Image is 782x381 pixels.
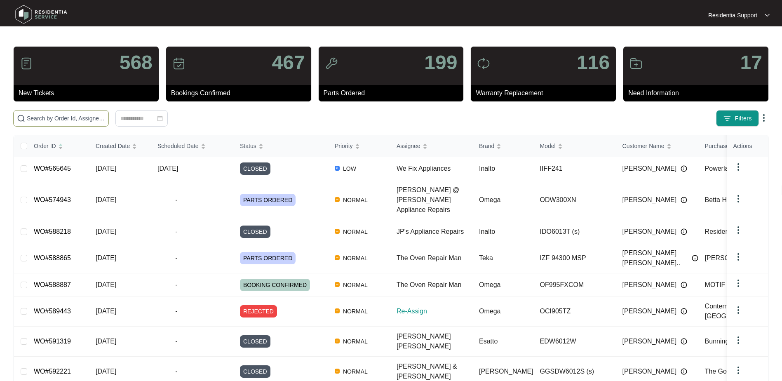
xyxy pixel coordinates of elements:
p: Re-Assign [397,306,472,316]
img: dropdown arrow [733,365,743,375]
img: icon [629,57,643,70]
img: Vercel Logo [335,339,340,343]
span: - [157,336,195,346]
td: EDW6012W [533,327,616,357]
div: The Oven Repair Man [397,253,472,263]
span: CLOSED [240,162,270,175]
th: Priority [328,135,390,157]
div: The Oven Repair Man [397,280,472,290]
button: filter iconFilters [716,110,759,127]
img: Vercel Logo [335,282,340,287]
span: Created Date [96,141,130,151]
div: [PERSON_NAME] [PERSON_NAME] [397,332,472,351]
img: residentia service logo [12,2,70,27]
span: Brand [479,141,494,151]
p: 17 [740,53,762,73]
td: IIFF241 [533,157,616,180]
span: PARTS ORDERED [240,194,296,206]
span: Residentia Group [705,228,756,235]
a: WO#592221 [34,368,71,375]
span: Omega [479,281,500,288]
th: Scheduled Date [151,135,233,157]
span: NORMAL [340,227,371,237]
span: [DATE] [96,338,116,345]
span: - [157,367,195,376]
img: dropdown arrow [733,225,743,235]
th: Created Date [89,135,151,157]
img: icon [477,57,490,70]
span: [DATE] [96,368,116,375]
span: Model [540,141,556,151]
span: [DATE] [96,281,116,288]
span: [DATE] [157,165,178,172]
span: [PERSON_NAME] [622,195,677,205]
img: icon [20,57,33,70]
span: Betta Home Living [705,196,759,203]
input: Search by Order Id, Assignee Name, Customer Name, Brand and Model [27,114,105,123]
span: LOW [340,164,359,174]
span: MOTIF [705,281,726,288]
span: BOOKING CONFIRMED [240,279,310,291]
a: WO#565645 [34,165,71,172]
img: icon [172,57,186,70]
span: NORMAL [340,336,371,346]
span: Scheduled Date [157,141,199,151]
img: Vercel Logo [335,229,340,234]
span: Order ID [34,141,56,151]
span: Filters [735,114,752,123]
span: [DATE] [96,254,116,261]
span: [PERSON_NAME] [622,164,677,174]
span: REJECTED [240,305,277,317]
img: Vercel Logo [335,369,340,374]
img: dropdown arrow [765,13,770,17]
div: We Fix Appliances [397,164,472,174]
p: Parts Ordered [324,88,464,98]
img: Vercel Logo [335,166,340,171]
p: 116 [577,53,610,73]
p: New Tickets [19,88,159,98]
th: Brand [472,135,533,157]
img: Info icon [681,338,687,345]
a: WO#588887 [34,281,71,288]
span: Priority [335,141,353,151]
span: [PERSON_NAME] [622,306,677,316]
img: dropdown arrow [733,335,743,345]
span: [PERSON_NAME] [PERSON_NAME].. [622,248,688,268]
td: OF995FXCOM [533,273,616,296]
span: [DATE] [96,228,116,235]
th: Model [533,135,616,157]
a: WO#588218 [34,228,71,235]
span: - [157,227,195,237]
img: Vercel Logo [335,308,340,313]
span: Assignee [397,141,420,151]
th: Actions [727,135,768,157]
img: Info icon [692,255,698,261]
img: dropdown arrow [733,278,743,288]
td: ODW300XN [533,180,616,220]
span: [PERSON_NAME] [622,336,677,346]
span: [PERSON_NAME] [622,367,677,376]
img: Vercel Logo [335,197,340,202]
p: 199 [424,53,457,73]
span: The Good Guys [705,368,751,375]
span: [PERSON_NAME] [705,254,759,261]
td: IDO6013T (s) [533,220,616,243]
a: WO#591319 [34,338,71,345]
span: - [157,306,195,316]
img: filter icon [723,114,731,122]
span: Purchased From [705,141,747,151]
div: JP's Appliance Repairs [397,227,472,237]
img: dropdown arrow [759,113,769,123]
span: Customer Name [622,141,665,151]
p: Residentia Support [708,11,757,19]
th: Assignee [390,135,472,157]
img: Vercel Logo [335,255,340,260]
img: Info icon [681,165,687,172]
span: Esatto [479,338,498,345]
a: WO#588865 [34,254,71,261]
span: Contemporary Homes [GEOGRAPHIC_DATA] [705,303,774,320]
span: Inalto [479,165,495,172]
img: dropdown arrow [733,305,743,315]
span: [DATE] [96,165,116,172]
img: dropdown arrow [733,162,743,172]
